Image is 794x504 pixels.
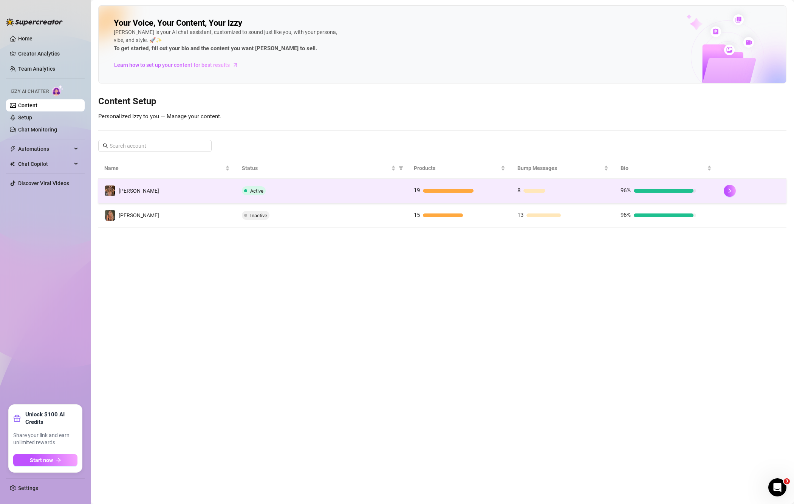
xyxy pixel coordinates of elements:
[250,213,267,218] span: Inactive
[18,48,79,60] a: Creator Analytics
[105,186,115,196] img: Kelly
[110,142,201,150] input: Search account
[119,212,159,218] span: [PERSON_NAME]
[25,411,77,426] strong: Unlock $100 AI Credits
[727,188,732,193] span: right
[13,414,21,422] span: gift
[18,114,32,121] a: Setup
[517,187,520,194] span: 8
[6,18,63,26] img: logo-BBDzfeDw.svg
[414,164,499,172] span: Products
[408,158,511,179] th: Products
[114,59,244,71] a: Learn how to set up your content for best results
[621,187,631,194] span: 96%
[18,102,37,108] a: Content
[397,162,405,174] span: filter
[98,158,236,179] th: Name
[236,158,408,179] th: Status
[11,88,49,95] span: Izzy AI Chatter
[56,458,61,463] span: arrow-right
[119,188,159,194] span: [PERSON_NAME]
[250,188,263,194] span: Active
[103,143,108,148] span: search
[242,164,390,172] span: Status
[18,158,72,170] span: Chat Copilot
[669,6,786,83] img: ai-chatter-content-library-cLFOSyPT.png
[114,18,242,28] h2: Your Voice, Your Content, Your Izzy
[13,432,77,447] span: Share your link and earn unlimited rewards
[614,158,718,179] th: Bio
[98,113,221,120] span: Personalized Izzy to you — Manage your content.
[10,161,15,167] img: Chat Copilot
[621,212,631,218] span: 96%
[18,143,72,155] span: Automations
[784,478,790,484] span: 3
[13,454,77,466] button: Start nowarrow-right
[114,61,230,69] span: Learn how to set up your content for best results
[232,61,239,69] span: arrow-right
[18,66,55,72] a: Team Analytics
[104,164,224,172] span: Name
[768,478,786,496] iframe: Intercom live chat
[30,457,53,463] span: Start now
[105,210,115,221] img: Kelly
[511,158,614,179] th: Bump Messages
[18,485,38,491] a: Settings
[414,187,420,194] span: 19
[18,180,69,186] a: Discover Viral Videos
[724,185,736,197] button: right
[98,96,786,108] h3: Content Setup
[52,85,63,96] img: AI Chatter
[114,45,317,52] strong: To get started, fill out your bio and the content you want [PERSON_NAME] to sell.
[517,212,523,218] span: 13
[18,127,57,133] a: Chat Monitoring
[18,36,33,42] a: Home
[621,164,706,172] span: Bio
[114,28,341,53] div: [PERSON_NAME] is your AI chat assistant, customized to sound just like you, with your persona, vi...
[399,166,403,170] span: filter
[517,164,602,172] span: Bump Messages
[414,212,420,218] span: 15
[10,146,16,152] span: thunderbolt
